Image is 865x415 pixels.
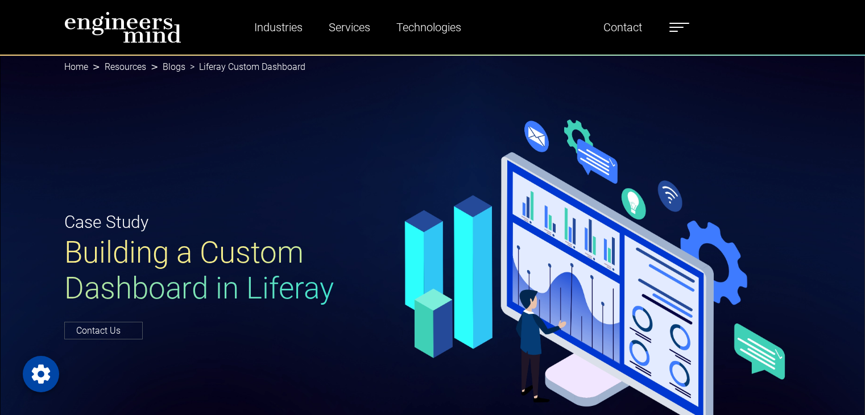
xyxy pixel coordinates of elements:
[64,55,801,80] nav: breadcrumb
[64,235,334,306] span: Building a Custom Dashboard in Liferay
[163,61,185,72] a: Blogs
[185,60,305,74] li: Liferay Custom Dashboard
[64,322,143,339] a: Contact Us
[64,209,426,235] p: Case Study
[64,11,181,43] img: logo
[64,61,88,72] a: Home
[250,14,307,40] a: Industries
[105,61,146,72] a: Resources
[392,14,466,40] a: Technologies
[599,14,647,40] a: Contact
[324,14,375,40] a: Services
